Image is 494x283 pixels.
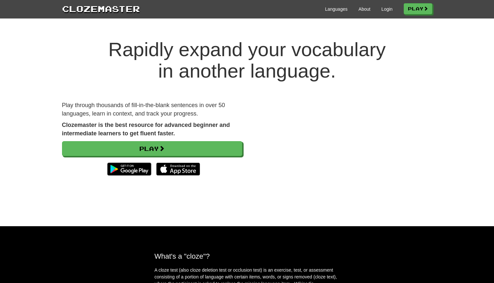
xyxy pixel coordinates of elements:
[62,101,242,118] p: Play through thousands of fill-in-the-blank sentences in over 50 languages, learn in context, and...
[104,159,154,179] img: Get it on Google Play
[155,252,340,260] h2: What's a "cloze"?
[156,163,200,176] img: Download_on_the_App_Store_Badge_US-UK_135x40-25178aeef6eb6b83b96f5f2d004eda3bffbb37122de64afbaef7...
[325,6,348,12] a: Languages
[381,6,392,12] a: Login
[62,141,242,156] a: Play
[404,3,432,14] a: Play
[62,122,230,137] strong: Clozemaster is the best resource for advanced beginner and intermediate learners to get fluent fa...
[62,3,140,15] a: Clozemaster
[359,6,371,12] a: About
